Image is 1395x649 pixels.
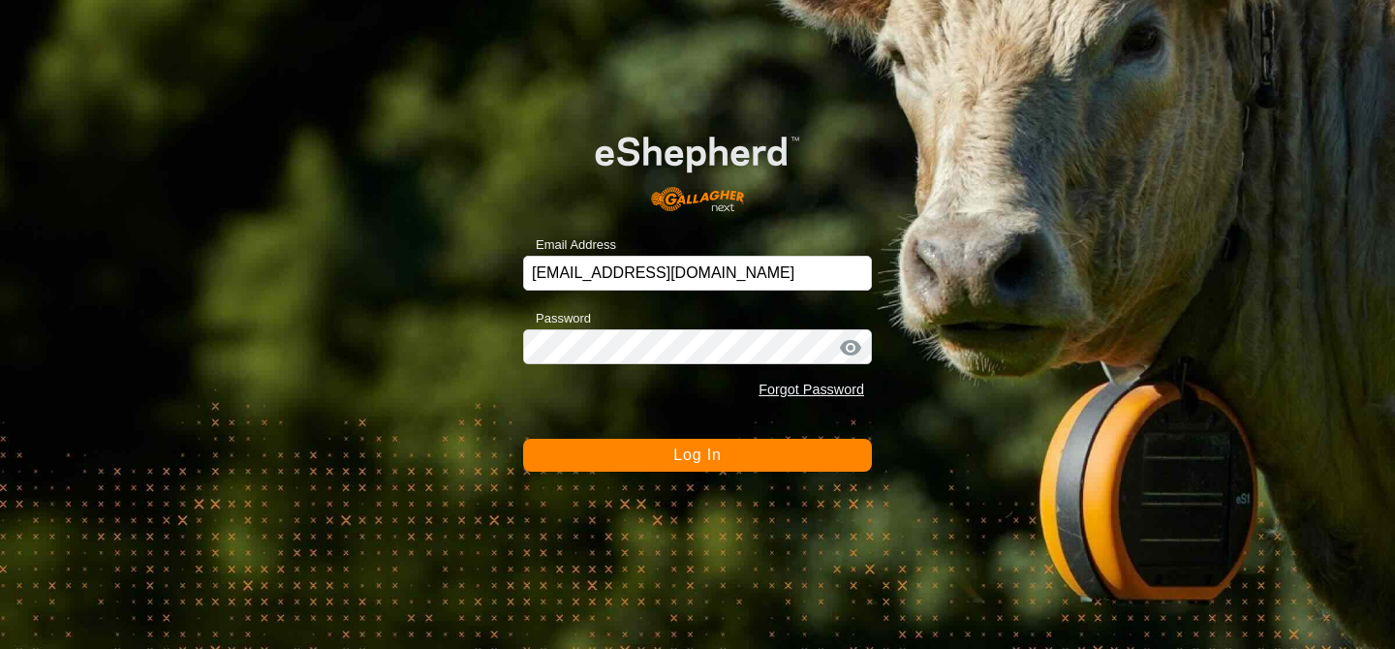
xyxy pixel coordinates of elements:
[523,235,616,255] label: Email Address
[523,256,872,291] input: Email Address
[523,439,872,472] button: Log In
[673,447,721,463] span: Log In
[523,309,591,328] label: Password
[759,382,864,397] a: Forgot Password
[558,108,837,227] img: E-shepherd Logo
